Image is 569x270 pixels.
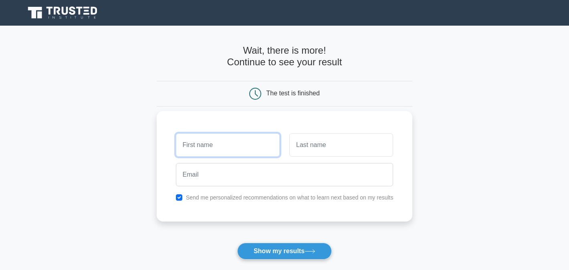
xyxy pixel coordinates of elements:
input: First name [176,133,280,157]
input: Email [176,163,393,186]
label: Send me personalized recommendations on what to learn next based on my results [186,194,393,201]
h4: Wait, there is more! Continue to see your result [157,45,413,68]
div: The test is finished [266,90,320,97]
button: Show my results [237,243,332,260]
input: Last name [289,133,393,157]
